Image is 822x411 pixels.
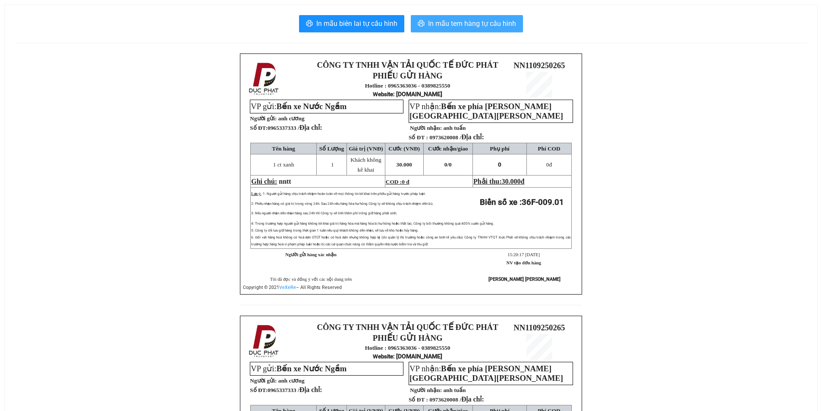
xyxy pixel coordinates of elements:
span: 15:20:17 [DATE] [507,252,540,257]
strong: : [DOMAIN_NAME] [373,91,442,97]
strong: Hotline : 0965363036 - 0389825550 [365,82,450,89]
strong: Người gửi hàng xác nhận [285,252,337,257]
span: printer [306,20,313,28]
span: 0965337333 / [268,125,322,131]
span: 5: Công ty chỉ lưu giữ hàng trong thời gian 1 tuần nếu quý khách không đến nhận, sẽ lưu về kho ho... [251,229,418,232]
span: 0 [546,161,549,168]
strong: Số ĐT: [250,125,322,131]
span: VP gửi: [251,364,346,373]
span: Địa chỉ: [461,395,484,403]
span: COD : [386,179,409,185]
strong: CÔNG TY TNHH VẬN TẢI QUỐC TẾ ĐỨC PHÁT [317,60,498,69]
strong: PHIẾU GỬI HÀNG [373,333,443,342]
strong: Người gửi: [250,377,277,384]
span: 1 [331,161,334,168]
span: Địa chỉ: [299,386,322,393]
span: Cước (VNĐ) [388,145,420,152]
span: Địa chỉ: [461,133,484,141]
span: printer [418,20,425,28]
span: anh cương [278,115,305,122]
span: 30.000 [502,178,521,185]
span: Bến xe phía [PERSON_NAME][GEOGRAPHIC_DATA][PERSON_NAME] [409,102,563,120]
span: 1: Người gửi hàng chịu trách nhiệm hoàn toàn về mọi thông tin kê khai trên phiếu gửi hàng trước p... [263,192,426,196]
span: đ [546,161,552,168]
img: logo [246,323,283,359]
span: anh cương [278,377,305,384]
span: Bến xe phía [PERSON_NAME][GEOGRAPHIC_DATA][PERSON_NAME] [409,364,563,383]
strong: Người gửi: [250,115,277,122]
span: 3: Nếu người nhận đến nhận hàng sau 24h thì Công ty sẽ tính thêm phí trông giữ hàng phát sinh. [251,211,397,215]
img: logo [246,61,283,97]
span: 0/ [444,161,452,168]
span: NN1109250265 [513,323,565,332]
span: 2: Phiếu nhận hàng có giá trị trong vòng 24h. Sau 24h nếu hàng hóa hư hỏng Công ty sẽ không chịu ... [251,202,433,206]
strong: Số ĐT : [409,134,428,141]
span: Website [373,91,393,97]
span: In mẫu biên lai tự cấu hình [316,18,397,29]
strong: Người nhận: [410,387,442,393]
span: 0973620008 / [429,396,484,403]
button: printerIn mẫu tem hàng tự cấu hình [411,15,523,32]
strong: PHIẾU GỬI HÀNG [373,71,443,80]
span: Cước nhận/giao [428,145,468,152]
span: 1 ct xanh [273,161,294,168]
span: Địa chỉ: [299,124,322,131]
span: 36F-009.01 [522,198,564,207]
span: Tên hàng [272,145,295,152]
span: 30.000 [396,161,412,168]
span: VP gửi: [251,102,346,111]
strong: Người nhận: [410,125,442,131]
span: 0965337333 / [268,387,322,393]
span: nntt [279,178,291,185]
strong: Hotline : 0965363036 - 0389825550 [365,345,450,351]
strong: [PERSON_NAME] [PERSON_NAME] [488,276,561,282]
span: 0 [498,161,501,168]
span: Lưu ý: [251,192,261,196]
strong: Biển số xe : [480,198,564,207]
strong: : [DOMAIN_NAME] [373,353,442,360]
span: Bến xe Nước Ngầm [277,102,347,111]
span: Copyright © 2021 – All Rights Reserved [243,285,342,290]
span: Tôi đã đọc và đồng ý với các nội dung trên [270,277,352,282]
strong: NV tạo đơn hàng [507,260,541,265]
span: NN1109250265 [513,61,565,70]
span: Ghi chú: [251,178,277,185]
span: anh tuấn [443,125,466,131]
strong: Số ĐT: [250,387,322,393]
button: printerIn mẫu biên lai tự cấu hình [299,15,404,32]
strong: Số ĐT : [409,396,428,403]
strong: CÔNG TY TNHH VẬN TẢI QUỐC TẾ ĐỨC PHÁT [317,323,498,332]
span: Số Lượng [319,145,344,152]
span: VP nhận: [409,364,563,383]
span: Giá trị (VNĐ) [349,145,383,152]
span: anh tuấn [443,387,466,393]
span: 0 [449,161,452,168]
span: Phí COD [538,145,560,152]
span: Bến xe Nước Ngầm [277,364,347,373]
span: Phải thu: [473,178,524,185]
span: 0 đ [402,179,409,185]
span: VP nhận: [409,102,563,120]
span: Website [373,353,393,360]
span: 6: Đối với hàng hoá không có hoá đơn GTGT hoặc có hoá đơn nhưng không hợp lệ (do quản lý thị trườ... [251,235,571,246]
span: 4: Trong trường hợp người gửi hàng không kê khai giá trị hàng hóa mà hàng hóa bị hư hỏng hoặc thấ... [251,222,494,226]
span: 0973620008 / [429,134,484,141]
span: đ [521,178,525,185]
span: In mẫu tem hàng tự cấu hình [428,18,516,29]
span: Khách không kê khai [350,157,381,173]
a: VeXeRe [279,285,296,290]
span: Phụ phí [490,145,509,152]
